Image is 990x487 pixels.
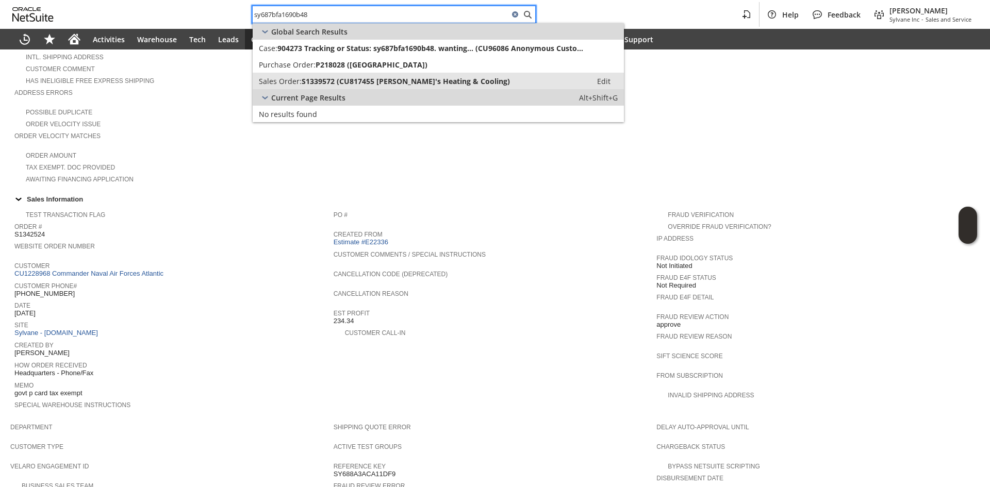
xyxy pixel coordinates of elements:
span: Tech [189,35,206,44]
span: Case: [259,43,277,53]
a: Warehouse [131,29,183,49]
a: Order # [14,223,42,230]
span: No results found [259,109,317,119]
span: Headquarters - Phone/Fax [14,369,93,377]
a: Home [62,29,87,49]
a: Has Ineligible Free Express Shipping [26,77,154,85]
span: Oracle Guided Learning Widget. To move around, please hold and drag [959,226,977,244]
span: govt p card tax exempt [14,389,82,397]
a: Customer [14,262,49,270]
a: CU1228968 Commander Naval Air Forces Atlantic [14,270,166,277]
a: Reference Key [334,463,386,470]
svg: Shortcuts [43,33,56,45]
a: Cancellation Reason [334,290,408,297]
svg: logo [12,7,54,22]
a: Recent Records [12,29,37,49]
a: Estimate #E22336 [334,238,391,246]
span: Not Initiated [656,262,692,270]
a: Tax Exempt. Doc Provided [26,164,115,171]
span: Sales and Service [926,15,971,23]
a: Sift Science Score [656,352,722,360]
span: Leads [218,35,239,44]
td: Sales Information [10,192,980,206]
span: [DATE] [14,309,36,317]
a: Customer Type [10,443,63,450]
a: Customer Comments / Special Instructions [334,251,486,258]
a: Order Velocity Matches [14,132,101,140]
a: Cancellation Code (deprecated) [334,271,448,278]
span: Sylvane Inc [889,15,919,23]
span: [PHONE_NUMBER] [14,290,75,298]
span: Warehouse [137,35,177,44]
div: Shortcuts [37,29,62,49]
a: Date [14,302,30,309]
span: - [921,15,923,23]
a: Fraud Idology Status [656,255,733,262]
a: Chargeback Status [656,443,725,450]
a: Website Order Number [14,243,95,250]
a: Active Test Groups [334,443,402,450]
a: Bypass NetSuite Scripting [668,463,760,470]
span: S1342524 [14,230,45,239]
a: Intl. Shipping Address [26,54,104,61]
a: Support [618,29,659,49]
a: Shipping Quote Error [334,424,411,431]
a: Tech [183,29,212,49]
a: Edit: [586,75,622,87]
span: Alt+Shift+G [579,93,618,103]
a: Fraud E4F Detail [656,294,714,301]
a: Test Transaction Flag [26,211,105,219]
a: Customer Phone# [14,282,77,290]
a: Fraud Review Reason [656,333,732,340]
svg: Home [68,33,80,45]
a: Case:904273 Tracking or Status: sy687bfa1690b48. wanting... (CU96086 Anonymous Customer)Edit: [253,40,624,56]
a: Delay Auto-Approval Until [656,424,749,431]
span: Feedback [828,10,861,20]
span: Support [624,35,653,44]
span: 234.34 [334,317,354,325]
svg: Recent Records [19,33,31,45]
span: Global Search Results [271,27,348,37]
a: Fraud Verification [668,211,734,219]
iframe: Click here to launch Oracle Guided Learning Help Panel [959,207,977,244]
a: Fraud E4F Status [656,274,716,281]
div: Sales Information [10,192,976,206]
a: Department [10,424,53,431]
a: Customer Call-in [345,329,406,337]
a: Est Profit [334,310,370,317]
span: Activities [93,35,125,44]
a: How Order Received [14,362,87,369]
a: Address Errors [14,89,73,96]
a: IP Address [656,235,694,242]
a: Sylvane - [DOMAIN_NAME] [14,329,101,337]
a: Created From [334,231,383,238]
a: From Subscription [656,372,723,379]
span: Sales Order: [259,76,302,86]
a: Activities [87,29,131,49]
span: P218028 ([GEOGRAPHIC_DATA]) [316,60,427,70]
a: Velaro Engagement ID [10,463,89,470]
a: PO # [334,211,348,219]
a: Purchase Order:P218028 ([GEOGRAPHIC_DATA])Edit: [253,56,624,73]
span: SY688A3ACA11DF9 [334,470,396,478]
span: [PERSON_NAME] [889,6,971,15]
a: Invalid Shipping Address [668,392,754,399]
a: Special Warehouse Instructions [14,401,130,409]
a: No results found [253,106,624,122]
span: 904273 Tracking or Status: sy687bfa1690b48. wanting... (CU96086 Anonymous Customer) [277,43,586,53]
a: Awaiting Financing Application [26,176,134,183]
span: Opportunities [251,35,301,44]
span: Current Page Results [271,93,345,103]
a: Order Amount [26,152,76,159]
a: Created By [14,342,54,349]
a: Override Fraud Verification? [668,223,771,230]
span: [PERSON_NAME] [14,349,70,357]
a: Sales Order:S1339572 (CU817455 [PERSON_NAME]'s Heating & Cooling)Edit: [253,73,624,89]
span: approve [656,321,681,329]
a: Leads [212,29,245,49]
span: Not Required [656,281,696,290]
a: Memo [14,382,34,389]
span: Purchase Order: [259,60,316,70]
a: Opportunities [245,29,307,49]
a: Disbursement Date [656,475,723,482]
